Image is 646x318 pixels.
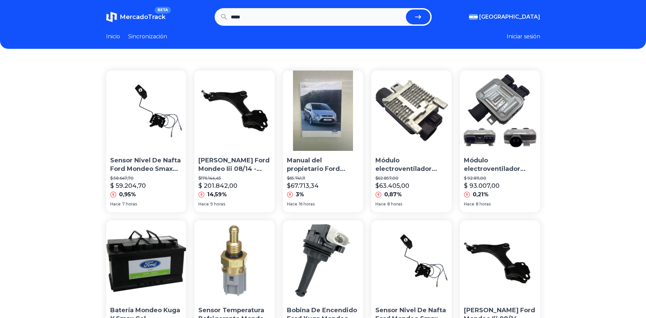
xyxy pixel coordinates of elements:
[460,71,540,212] a: Módulo electroventilador Ford Kuga Mondeo SmaxMódulo electroventilador Ford Kuga Mondeo Smax$ 92....
[106,71,187,212] a: Sensor Nivel De Nafta Ford Mondeo Smax 2.0 2.3Sensor Nivel De Nafta Ford Mondeo Smax 2.0 2.3$ 58....
[287,182,319,190] font: $67.713,34
[120,13,165,21] font: MercadoTrack
[157,8,168,12] font: BETA
[128,33,167,41] a: Sincronización
[387,201,402,206] font: 8 horas
[375,182,409,190] font: $63.405,00
[479,14,540,20] font: [GEOGRAPHIC_DATA]
[375,157,437,189] font: Módulo electroventilador Ford Focus Kuga Mondeo Smax
[375,176,398,181] font: $62.857,00
[375,201,386,206] font: Hace
[464,157,526,189] font: Módulo electroventilador Ford Kuga Mondeo Smax
[110,182,146,190] font: $ 59.204,70
[106,220,187,301] img: Batería Mondeo Kuga Y Smax Gel
[384,191,402,198] font: 0,87%
[119,191,136,198] font: 0,95%
[110,201,121,206] font: Hace
[287,201,297,206] font: Hace
[194,71,275,151] img: Parrilla Corven Ford Mondeo Iii 08/14 -smax Izq. C/rotula
[194,71,275,212] a: Parrilla Corven Ford Mondeo Iii 08/14 -smax Izq. C/rotula[PERSON_NAME] Ford Mondeo Iii 08/14 -sma...
[469,14,478,20] img: Argentina
[210,201,225,206] font: 9 horas
[299,201,315,206] font: 16 horas
[128,33,167,40] font: Sincronización
[460,220,540,301] img: Parrilla Corven Ford Mondeo Iii 08/14 -smax Izq. C/rotula
[106,12,165,22] a: MercadoTrackBETA
[106,33,120,41] a: Inicio
[207,191,227,198] font: 14,59%
[198,157,270,181] font: [PERSON_NAME] Ford Mondeo Iii 08/14 -smax Izq. C/rotula
[460,71,540,151] img: Módulo electroventilador Ford Kuga Mondeo Smax
[198,201,209,206] font: Hace
[371,220,452,301] img: Sensor Nivel De Nafta Ford Mondeo Smax 2.0 2.3
[198,176,221,181] font: $176.144,45
[507,33,540,40] font: Iniciar sesión
[106,71,187,151] img: Sensor Nivel De Nafta Ford Mondeo Smax 2.0 2.3
[476,201,491,206] font: 8 horas
[194,220,275,301] img: Sensor Temperatura Refrigerante Mondeo Smax 2.0/2.3 Original
[464,182,500,190] font: $ 93.007,00
[287,176,305,181] font: $65.741,11
[283,220,363,301] img: Bobina De Encendido Ford Kuga Mondeo Smax 2.5 T
[469,13,540,21] button: [GEOGRAPHIC_DATA]
[473,191,489,198] font: 0,21%
[371,71,452,212] a: Módulo electroventilador Ford Focus Kuga Mondeo SmaxMódulo electroventilador Ford Focus Kuga Mond...
[106,33,120,40] font: Inicio
[507,33,540,41] button: Iniciar sesión
[283,71,363,151] img: Manual del propietario Ford Smax 06/15 Original
[106,12,117,22] img: MercadoTrack
[283,71,363,212] a: Manual del propietario Ford Smax 06/15 OriginalManual del propietario Ford Smax 06/15 Original$65...
[464,201,474,206] font: Hace
[110,176,134,181] font: $ 58.647,70
[122,201,137,206] font: 7 horas
[371,71,452,151] img: Módulo electroventilador Ford Focus Kuga Mondeo Smax
[296,191,304,198] font: 3%
[287,157,351,181] font: Manual del propietario Ford Smax 06/15 Original
[198,182,237,190] font: $ 201.842,00
[464,176,486,181] font: $ 92.811,00
[110,157,181,181] font: Sensor Nivel De Nafta Ford Mondeo Smax 2.0 2.3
